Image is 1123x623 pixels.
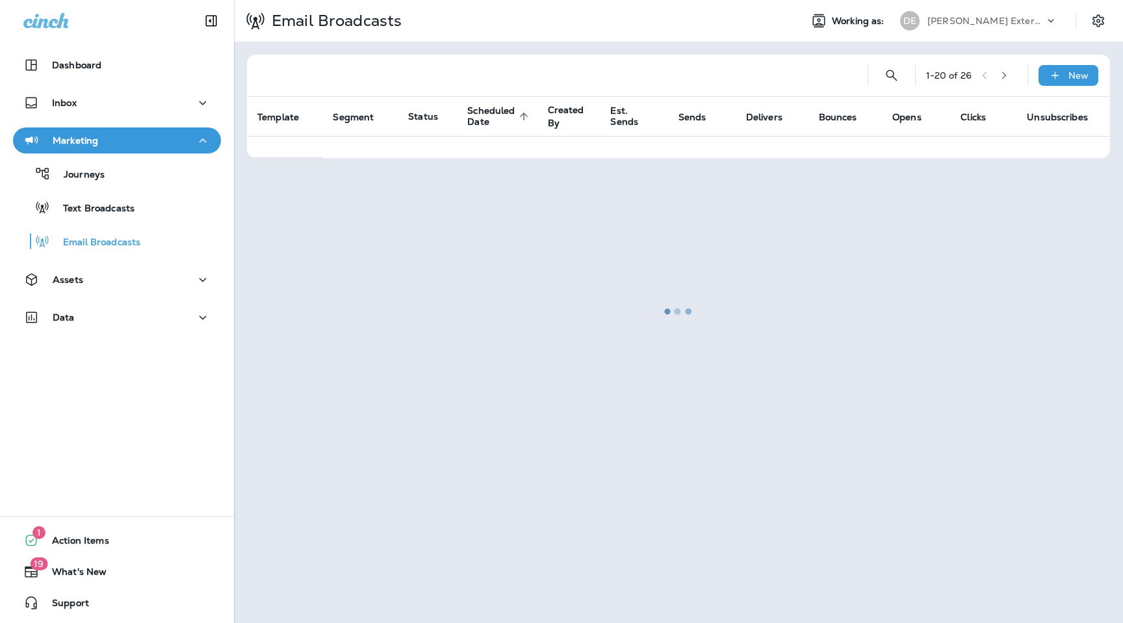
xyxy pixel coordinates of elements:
span: 1 [32,526,45,539]
button: Data [13,304,221,330]
span: What's New [39,566,107,582]
p: Data [53,312,75,323]
p: Journeys [51,169,105,181]
button: Inbox [13,90,221,116]
button: Collapse Sidebar [193,8,229,34]
button: Assets [13,267,221,293]
p: New [1068,70,1089,81]
p: Assets [53,274,83,285]
span: 19 [30,557,47,570]
button: Email Broadcasts [13,228,221,255]
button: 19What's New [13,559,221,585]
p: Marketing [53,135,98,146]
button: Journeys [13,160,221,187]
button: Support [13,590,221,616]
span: Action Items [39,535,109,551]
button: 1Action Items [13,527,221,553]
button: Text Broadcasts [13,194,221,221]
p: Text Broadcasts [50,203,135,215]
p: Dashboard [52,60,101,70]
span: Support [39,598,89,613]
p: Email Broadcasts [50,237,140,249]
button: Dashboard [13,52,221,78]
p: Inbox [52,98,77,108]
button: Marketing [13,127,221,153]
